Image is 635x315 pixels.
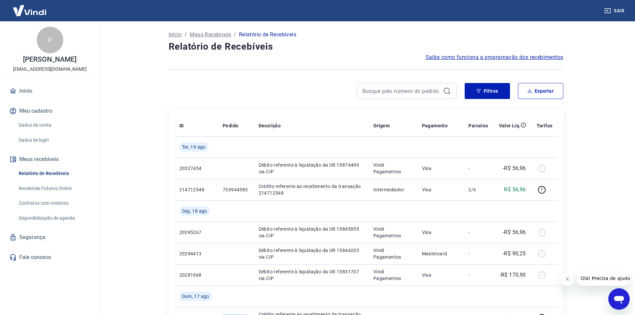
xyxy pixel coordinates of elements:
[468,186,488,193] p: 2/6
[468,165,488,172] p: -
[223,122,238,129] p: Pedido
[373,186,411,193] p: Intermediador
[169,31,182,39] a: Início
[16,182,92,195] a: Recebíveis Futuros Online
[468,272,488,278] p: -
[239,31,296,39] p: Relatório de Recebíveis
[561,272,574,286] iframe: Fechar mensagem
[4,5,56,10] span: Olá! Precisa de ajuda?
[259,162,363,175] p: Débito referente à liquidação da UR 15874499 via CIP
[468,250,488,257] p: -
[16,211,92,225] a: Disponibilização de agenda
[169,40,563,53] h4: Relatório de Recebíveis
[223,186,248,193] p: 733944583
[468,122,488,129] p: Parcelas
[500,271,526,279] p: -R$ 170,90
[468,229,488,236] p: -
[182,208,207,214] span: Seg, 18 ago
[13,66,87,73] p: [EMAIL_ADDRESS][DOMAIN_NAME]
[8,104,92,118] button: Meu cadastro
[185,31,187,39] p: /
[259,226,363,239] p: Débito referente à liquidação da UR 15845055 via CIP
[603,5,627,17] button: Sair
[259,247,363,260] p: Débito referente à liquidação da UR 15844203 via CIP
[422,122,448,129] p: Pagamento
[8,0,51,21] img: Vindi
[259,268,363,282] p: Débito referente à liquidação da UR 15831707 via CIP
[16,196,92,210] a: Contratos com credores
[179,272,212,278] p: 20281968
[179,229,212,236] p: 20295267
[504,186,526,194] p: R$ 56,96
[179,186,212,193] p: 214712548
[503,228,526,236] p: -R$ 56,96
[179,165,212,172] p: 20327454
[426,53,563,61] a: Saiba como funciona a programação dos recebimentos
[518,83,563,99] button: Exportar
[362,86,440,96] input: Busque pelo número do pedido
[182,144,206,150] span: Ter, 19 ago
[373,226,411,239] p: Vindi Pagamentos
[259,122,281,129] p: Descrição
[465,83,510,99] button: Filtros
[373,268,411,282] p: Vindi Pagamentos
[16,167,92,180] a: Relatório de Recebíveis
[422,165,458,172] p: Visa
[8,250,92,265] a: Fale conosco
[16,118,92,132] a: Dados da conta
[422,186,458,193] p: Visa
[37,27,63,53] div: P
[499,122,521,129] p: Valor Líq.
[259,183,363,196] p: Crédito referente ao recebimento da transação 214712548
[234,31,236,39] p: /
[422,229,458,236] p: Visa
[179,122,184,129] p: ID
[373,122,390,129] p: Origem
[577,271,630,286] iframe: Mensagem da empresa
[8,152,92,167] button: Meus recebíveis
[8,84,92,98] a: Início
[8,230,92,245] a: Segurança
[608,288,630,310] iframe: Botão para abrir a janela de mensagens
[16,133,92,147] a: Dados de login
[503,250,526,258] p: -R$ 90,25
[537,122,553,129] p: Tarifas
[182,293,209,300] span: Dom, 17 ago
[373,247,411,260] p: Vindi Pagamentos
[373,162,411,175] p: Vindi Pagamentos
[422,272,458,278] p: Visa
[190,31,231,39] a: Meus Recebíveis
[422,250,458,257] p: Mastercard
[23,56,76,63] p: [PERSON_NAME]
[503,164,526,172] p: -R$ 56,96
[179,250,212,257] p: 20294413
